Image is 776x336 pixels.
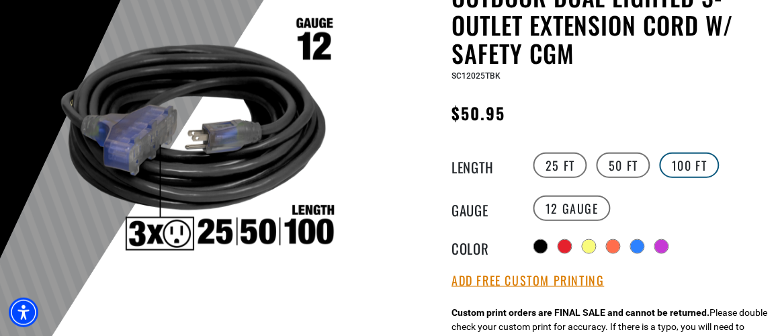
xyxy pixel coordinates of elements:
legend: Color [452,238,519,255]
div: Accessibility Menu [9,298,38,327]
label: 50 FT [597,153,650,178]
label: 25 FT [533,153,587,178]
span: SC12025TBK [452,71,501,81]
button: Add Free Custom Printing [452,274,605,288]
legend: Length [452,157,519,174]
label: 12 Gauge [533,196,611,221]
legend: Gauge [452,200,519,217]
label: 100 FT [660,153,720,178]
strong: Custom print orders are FINAL SALE and cannot be returned. [452,307,710,318]
span: $50.95 [452,101,506,125]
